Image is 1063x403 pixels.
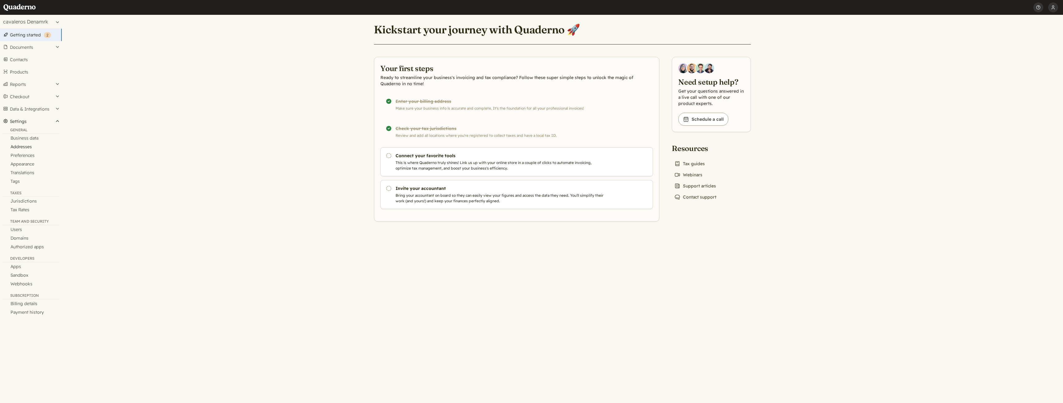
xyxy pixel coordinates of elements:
p: This is where Quaderno truly shines! Link us up with your online store in a couple of clicks to a... [396,160,606,171]
img: Ivo Oltmans, Business Developer at Quaderno [696,63,705,73]
img: Javier Rubio, DevRel at Quaderno [704,63,714,73]
div: Developers [2,256,59,262]
h1: Kickstart your journey with Quaderno 🚀 [374,23,580,36]
a: Invite your accountant Bring your accountant on board so they can easily view your figures and ac... [380,180,653,209]
p: Bring your accountant on board so they can easily view your figures and access the data they need... [396,193,606,204]
span: 2 [46,33,49,37]
a: Support articles [672,182,718,190]
h2: Resources [672,143,719,153]
div: Team and security [2,219,59,225]
a: Tax guides [672,159,707,168]
img: Diana Carrasco, Account Executive at Quaderno [678,63,688,73]
div: General [2,128,59,134]
h2: Your first steps [380,63,653,73]
div: Taxes [2,191,59,197]
div: Subscription [2,293,59,299]
a: Contact support [672,193,719,201]
a: Schedule a call [678,113,728,126]
p: Get your questions answered in a live call with one of our product experts. [678,88,744,107]
a: Connect your favorite tools This is where Quaderno truly shines! Link us up with your online stor... [380,147,653,176]
h3: Connect your favorite tools [396,153,606,159]
p: Ready to streamline your business's invoicing and tax compliance? Follow these super simple steps... [380,74,653,87]
img: Jairo Fumero, Account Executive at Quaderno [687,63,697,73]
h2: Need setup help? [678,77,744,87]
h3: Invite your accountant [396,185,606,191]
a: Webinars [672,170,705,179]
